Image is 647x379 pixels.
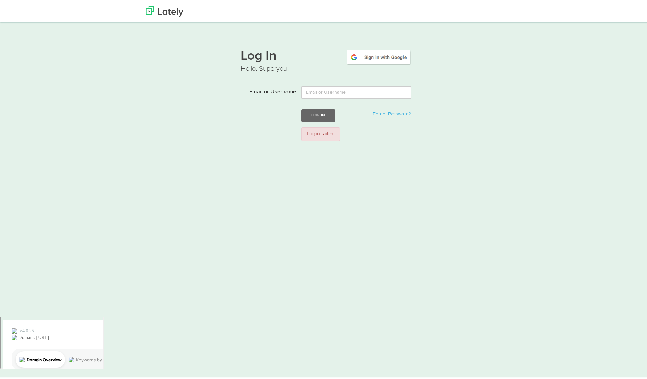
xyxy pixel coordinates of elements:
[26,40,61,45] div: Domain Overview
[11,11,16,16] img: logo_orange.svg
[18,40,24,45] img: tab_domain_overview_orange.svg
[301,126,340,140] div: Login failed
[19,11,33,16] div: v 4.0.25
[301,85,411,98] input: Email or Username
[346,48,411,64] img: google-signin.png
[146,5,183,15] img: Lately
[241,48,411,62] h1: Log In
[241,62,411,72] p: Hello, Superyou.
[236,85,296,95] label: Email or Username
[18,18,48,23] div: Domain: [URL]
[373,110,411,115] a: Forgot Password?
[301,108,335,120] button: Log In
[11,18,16,23] img: website_grey.svg
[68,40,73,45] img: tab_keywords_by_traffic_grey.svg
[75,40,115,45] div: Keywords by Traffic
